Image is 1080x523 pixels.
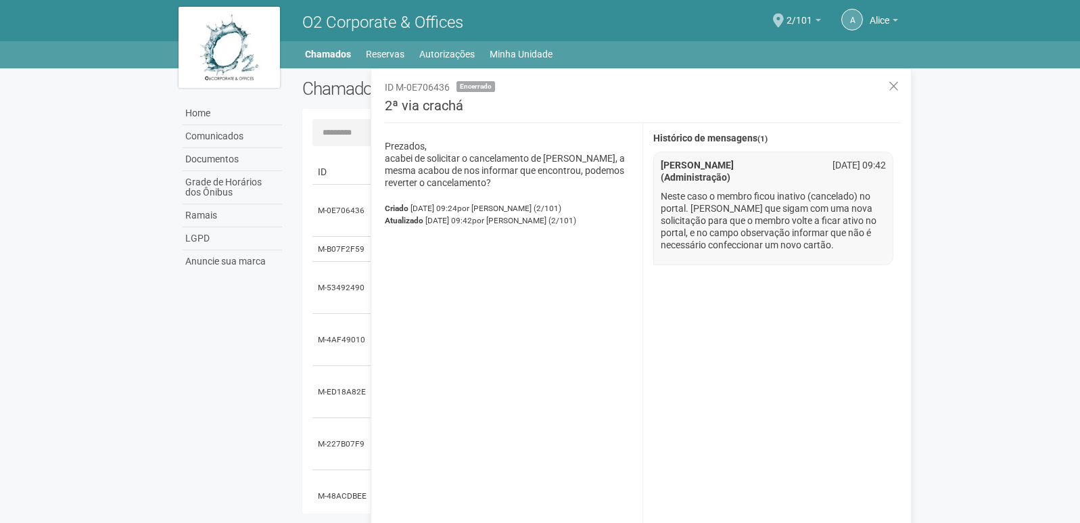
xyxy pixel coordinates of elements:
[786,2,812,26] span: 2/101
[385,99,901,123] h3: 2ª via crachá
[814,159,896,171] div: [DATE] 09:42
[312,366,373,418] td: M-ED18A82E
[472,216,576,225] span: por [PERSON_NAME] (2/101)
[182,204,282,227] a: Ramais
[305,45,351,64] a: Chamados
[661,160,734,183] strong: [PERSON_NAME] (Administração)
[870,2,889,26] span: Alice
[841,9,863,30] a: A
[312,185,373,237] td: M-0E706436
[757,134,768,143] span: (1)
[312,160,373,185] td: ID
[182,171,282,204] a: Grade de Horários dos Ônibus
[312,262,373,314] td: M-53492490
[312,237,373,262] td: M-B07F2F59
[302,13,463,32] span: O2 Corporate & Offices
[410,204,561,213] span: [DATE] 09:24
[425,216,576,225] span: [DATE] 09:42
[419,45,475,64] a: Autorizações
[182,125,282,148] a: Comunicados
[182,250,282,273] a: Anuncie sua marca
[490,45,553,64] a: Minha Unidade
[179,7,280,88] img: logo.jpg
[312,314,373,366] td: M-4AF49010
[182,227,282,250] a: LGPD
[457,204,561,213] span: por [PERSON_NAME] (2/101)
[661,190,887,251] p: Neste caso o membro ficou inativo (cancelado) no portal. [PERSON_NAME] que sigam com uma nova sol...
[653,133,768,144] strong: Histórico de mensagens
[786,17,821,28] a: 2/101
[302,78,540,99] h2: Chamados
[385,82,450,93] span: ID M-0E706436
[182,102,282,125] a: Home
[456,81,495,92] span: Encerrado
[385,140,632,189] p: Prezados, acabei de solicitar o cancelamento de [PERSON_NAME], a mesma acabou de nos informar que...
[385,204,408,213] strong: Criado
[312,418,373,470] td: M-227B07F9
[870,17,898,28] a: Alice
[182,148,282,171] a: Documentos
[385,216,423,225] strong: Atualizado
[366,45,404,64] a: Reservas
[312,470,373,522] td: M-48ACDBEE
